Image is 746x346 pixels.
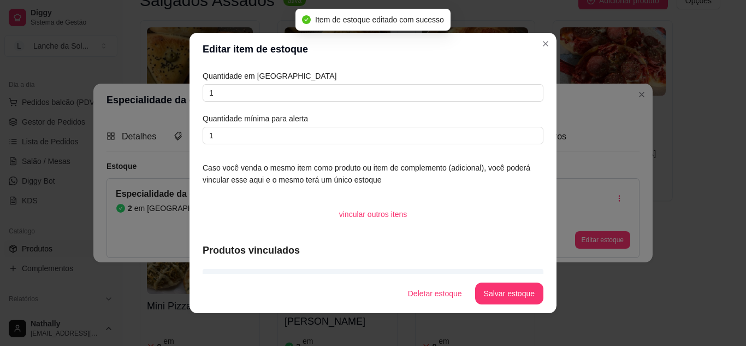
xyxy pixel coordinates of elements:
[475,283,543,304] button: Salvar estoque
[537,35,554,52] button: Close
[302,15,311,24] span: check-circle
[203,162,543,186] article: Caso você venda o mesmo item como produto ou item de complemento (adicional), você poderá vincula...
[315,15,444,24] span: Item de estoque editado com sucesso
[203,70,543,82] article: Quantidade em [GEOGRAPHIC_DATA]
[190,33,556,66] header: Editar item de estoque
[399,283,471,304] button: Deletar estoque
[203,113,543,125] article: Quantidade mínima para alerta
[203,243,543,258] article: Produtos vinculados
[330,203,416,225] button: vincular outros itens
